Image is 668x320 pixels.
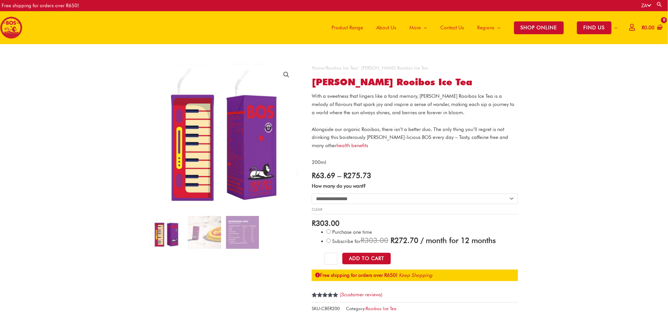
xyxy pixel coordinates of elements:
[340,292,382,298] a: (3customer reviews)
[403,11,434,44] a: More
[332,18,363,38] span: Product Range
[312,125,518,150] p: Alongside our organic Rooibos, there isn’t a better duo. The only thing you’ll regret is not drin...
[336,143,368,148] a: health benefits
[312,77,518,88] h1: [PERSON_NAME] Rooibos Ice Tea
[440,18,464,38] span: Contact Us
[226,216,259,249] img: Berry Rooibos Ice Tea - Image 3
[577,21,612,34] span: FIND US
[312,158,518,167] p: 200ml
[327,229,331,234] input: Purchase one time
[312,171,335,180] bdi: 63.69
[341,292,344,298] span: 3
[642,25,655,31] bdi: 0.00
[320,11,624,44] nav: Site Navigation
[188,216,221,249] img: Berry-2
[332,229,372,235] span: Purchase one time
[478,18,495,38] span: Regions
[508,11,570,44] a: SHOP ONLINE
[434,11,471,44] a: Contact Us
[312,64,518,72] nav: Breadcrumb
[370,11,403,44] a: About Us
[280,69,292,81] a: View full-screen image gallery
[656,1,663,8] a: Search button
[312,207,322,212] a: Clear options
[326,65,357,70] a: Rooibos Ice Tea
[312,219,339,227] bdi: 303.00
[342,253,391,264] button: Add to Cart
[409,18,421,38] span: More
[343,171,371,180] bdi: 275.73
[391,236,418,245] span: 272.70
[366,306,396,311] a: Rooibos Ice Tea
[312,171,316,180] span: R
[514,21,564,34] span: SHOP ONLINE
[343,171,347,180] span: R
[376,18,396,38] span: About Us
[641,20,663,35] a: View Shopping Cart, empty
[325,11,370,44] a: Product Range
[150,216,183,249] img: berry rooibos ice tea
[324,253,337,265] input: Product quantity
[312,65,324,70] a: Home
[312,292,314,305] span: 3
[312,183,366,189] label: How many do you want?
[327,239,331,243] input: Subscribe for / month for 12 months
[471,11,508,44] a: Regions
[391,236,394,245] span: R
[346,305,396,313] span: Category:
[337,171,341,180] span: –
[312,305,340,313] span: SKU:
[312,92,518,117] p: With a sweetness that lingers like a fond memory, [PERSON_NAME] Rooibos Ice Tea is a melody of fl...
[321,306,340,311] span: CBER200
[642,3,652,9] a: ZA
[315,272,397,278] strong: Free shipping for orders over R650!
[399,272,432,278] a: Keep Shopping
[361,236,388,245] span: 303.00
[421,236,496,245] span: / month for 12 months
[332,238,496,244] span: Subscribe for
[312,219,316,227] span: R
[312,292,338,320] span: Rated out of 5 based on customer ratings
[361,236,364,245] span: R
[642,25,645,31] span: R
